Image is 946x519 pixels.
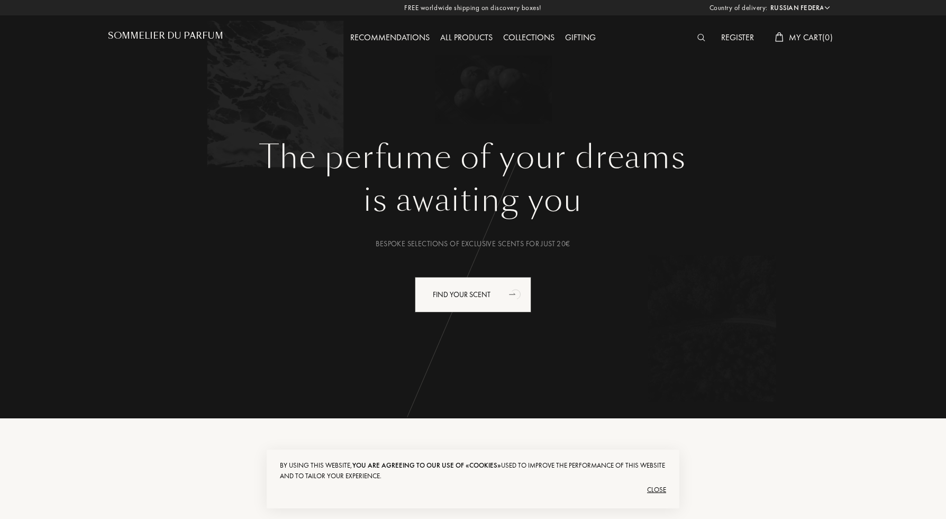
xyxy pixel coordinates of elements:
div: Recommendations [345,31,435,45]
h1: The perfume of your dreams [116,138,830,176]
div: Collections [498,31,560,45]
a: Collections [498,32,560,43]
span: Country of delivery: [709,3,768,13]
div: is awaiting you [116,176,830,224]
div: Gifting [560,31,601,45]
div: All products [435,31,498,45]
div: Register [716,31,759,45]
a: Register [716,32,759,43]
a: All products [435,32,498,43]
img: search_icn_white.svg [697,34,705,41]
div: By using this website, used to improve the performance of this website and to tailor your experie... [280,460,666,481]
a: Recommendations [345,32,435,43]
a: Find your scentanimation [407,277,539,312]
span: you are agreeing to our use of «cookies» [352,461,501,470]
div: Close [280,481,666,498]
div: Find your scent [415,277,531,312]
div: Bespoke selections of exclusive scents for just 20€ [116,238,830,249]
h1: Sommelier du Parfum [108,31,223,41]
span: My Cart ( 0 ) [789,32,833,43]
a: Sommelier du Parfum [108,31,223,45]
img: cart_white.svg [775,32,784,42]
div: animation [505,283,526,305]
a: Gifting [560,32,601,43]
